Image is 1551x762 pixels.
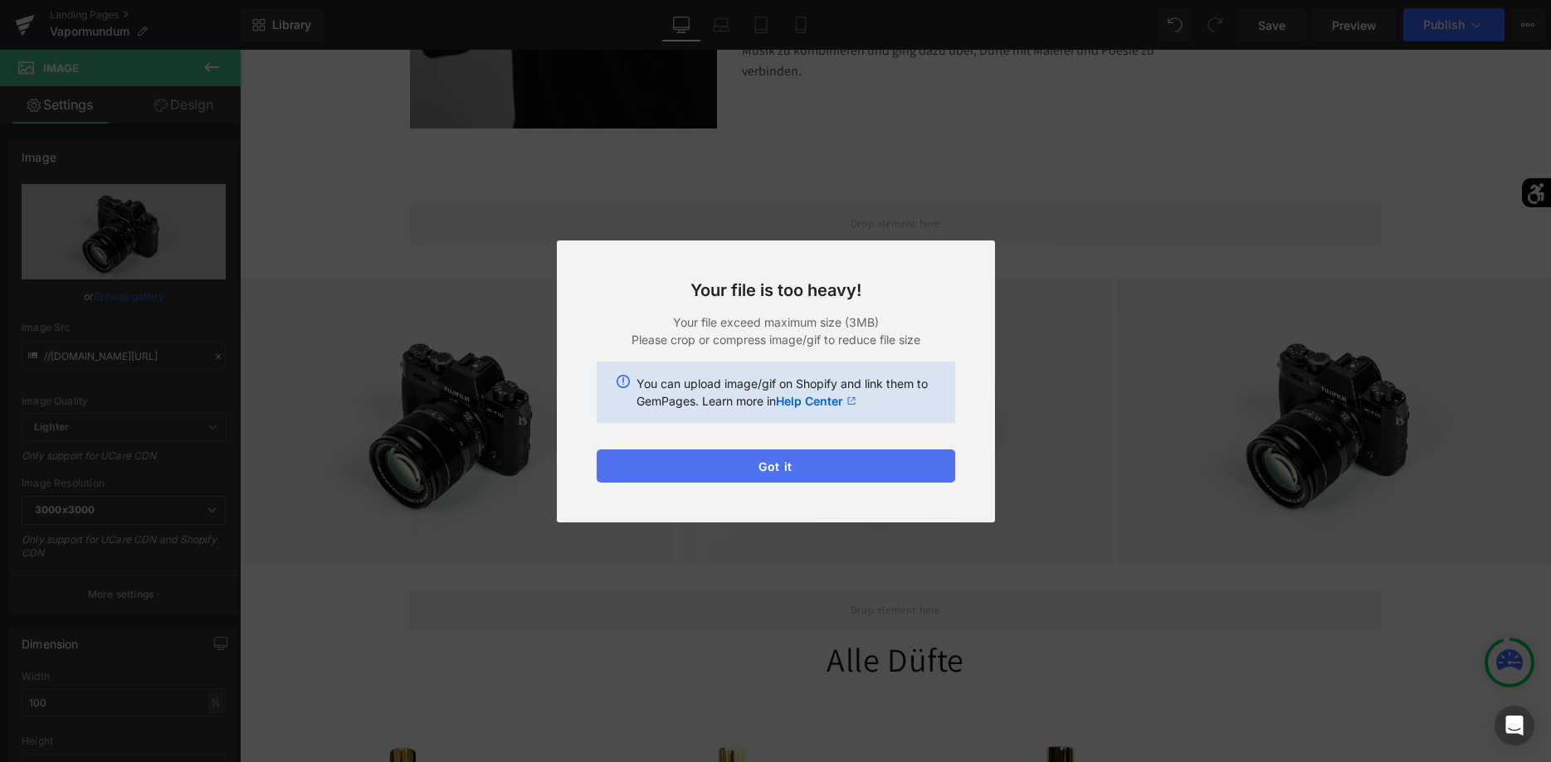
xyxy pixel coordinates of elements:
[776,392,856,410] a: Help Center
[597,313,955,331] p: Your file exceed maximum size (3MB)
[597,280,955,300] h3: Your file is too heavy!
[597,449,955,483] button: Got it
[1495,706,1534,745] div: Open Intercom Messenger
[636,375,935,410] p: You can upload image/gif on Shopify and link them to GemPages. Learn more in
[597,331,955,348] p: Please crop or compress image/gif to reduce file size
